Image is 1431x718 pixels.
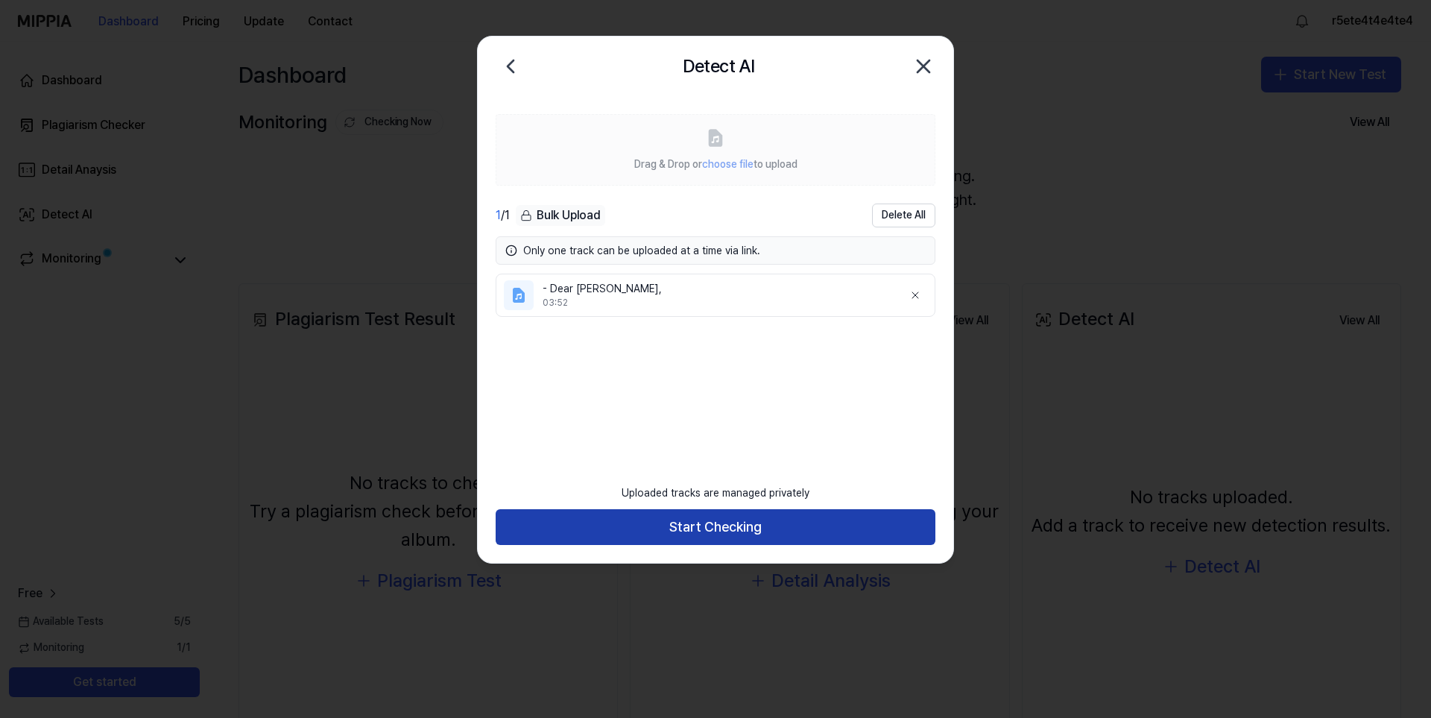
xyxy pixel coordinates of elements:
h2: Detect AI [683,52,755,81]
button: Bulk Upload [516,205,605,227]
div: Only one track can be uploaded at a time via link. [523,243,926,258]
button: Delete All [872,204,935,227]
button: Start Checking [496,509,935,545]
div: Uploaded tracks are managed privately [613,477,818,510]
span: Drag & Drop or to upload [634,158,797,170]
div: / 1 [496,207,510,224]
div: 03:52 [543,297,891,309]
span: 1 [496,208,501,222]
div: - Dear [PERSON_NAME], [543,282,891,297]
div: Bulk Upload [516,205,605,226]
span: choose file [702,158,754,170]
